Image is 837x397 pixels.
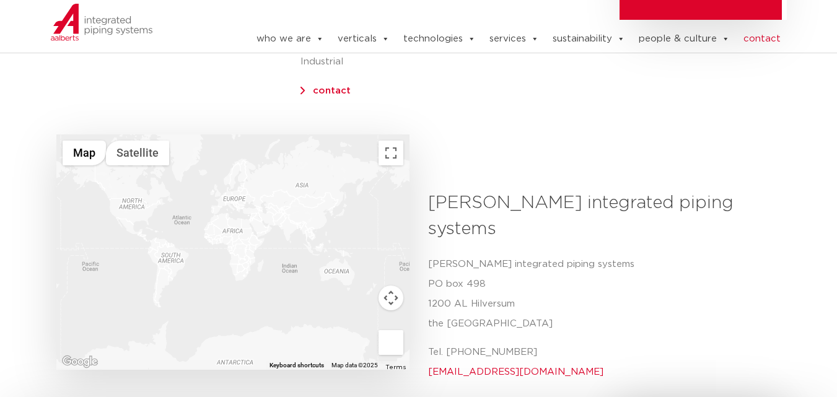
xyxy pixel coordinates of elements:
[270,361,324,370] button: Keyboard shortcuts
[403,27,476,51] a: technologies
[428,255,772,334] p: [PERSON_NAME] integrated piping systems PO box 498 1200 AL Hilversum the [GEOGRAPHIC_DATA]
[428,342,772,382] p: Tel. [PHONE_NUMBER]
[59,354,100,370] img: Google
[639,27,730,51] a: people & culture
[313,86,351,95] a: contact
[63,141,106,165] button: Show street map
[385,364,406,370] a: Terms
[489,27,539,51] a: services
[219,7,781,27] nav: Menu
[379,141,403,165] button: Toggle fullscreen view
[428,367,603,377] a: [EMAIL_ADDRESS][DOMAIN_NAME]
[256,27,324,51] a: who we are
[331,362,378,369] span: Map data ©2025
[553,27,625,51] a: sustainability
[338,27,390,51] a: verticals
[379,286,403,310] button: Map camera controls
[428,190,772,242] h3: [PERSON_NAME] integrated piping systems
[743,27,781,51] a: contact
[59,354,100,370] a: Open this area in Google Maps (opens a new window)
[106,141,169,165] button: Show satellite imagery
[379,330,403,355] button: Drag Pegman onto the map to open Street View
